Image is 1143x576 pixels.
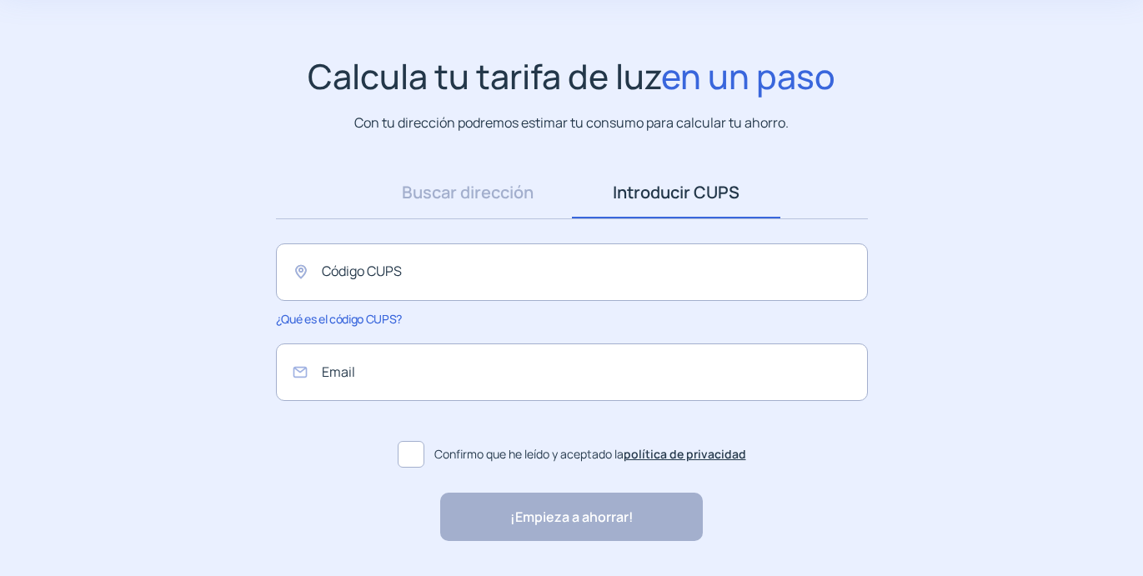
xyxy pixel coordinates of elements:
h1: Calcula tu tarifa de luz [308,56,835,97]
p: Con tu dirección podremos estimar tu consumo para calcular tu ahorro. [354,113,789,133]
span: Confirmo que he leído y aceptado la [434,445,746,463]
a: política de privacidad [624,446,746,462]
span: en un paso [661,53,835,99]
a: Introducir CUPS [572,167,780,218]
span: ¿Qué es el código CUPS? [276,311,402,327]
a: Buscar dirección [363,167,572,218]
